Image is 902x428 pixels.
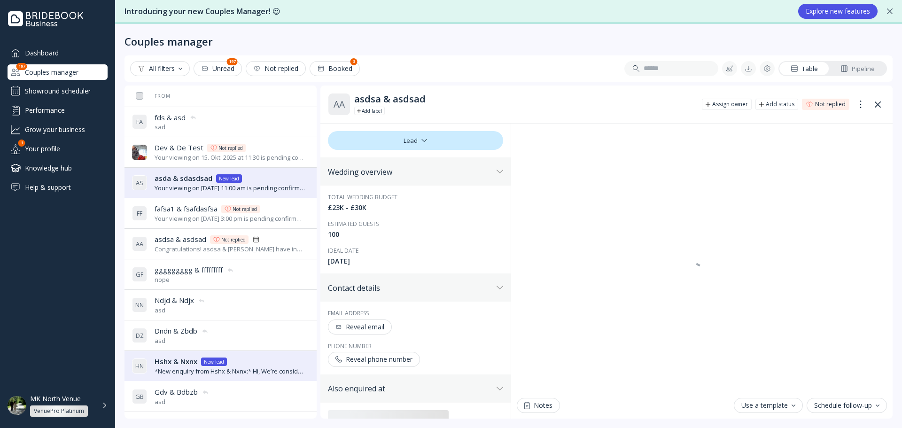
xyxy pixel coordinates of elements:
div: Not replied [253,65,298,72]
div: Ideal date [328,247,503,255]
img: dpr=1,fit=cover,g=face,w=32,h=32 [132,145,147,160]
a: Couples manager197 [8,64,108,80]
div: sad [155,123,197,132]
div: G B [132,389,147,404]
div: £23K - £30K [328,203,503,212]
button: Explore new features [798,4,878,19]
div: Estimated guests [328,220,503,228]
div: Booked [317,65,352,72]
button: Not replied [246,61,306,76]
div: Your viewing on 15. Okt. 2025 at 11:30 is pending confirmation. The venue will approve or decline... [155,153,305,162]
div: All filters [138,65,182,72]
div: Not replied [815,101,846,108]
div: G F [132,267,147,282]
div: Introducing your new Couples Manager! 😍 [124,6,789,17]
div: From [132,93,171,99]
div: Your profile [8,141,108,156]
button: Reveal email [328,319,392,335]
div: Explore new features [806,8,870,15]
img: dpr=1,fit=cover,g=face,w=48,h=48 [8,396,26,415]
div: Not replied [221,236,246,243]
div: MK North Venue [30,395,81,403]
div: asd [155,306,205,315]
span: Dev & De Test [155,143,203,153]
div: F F [132,206,147,221]
a: Your profile1 [8,141,108,156]
div: Table [791,64,818,73]
div: VenuePro Platinum [34,407,84,415]
button: Schedule follow-up [807,398,887,413]
span: Hgvy & Jbi [155,418,188,428]
span: Hshx & Nxnx [155,357,197,366]
button: Unread [194,61,242,76]
div: Not replied [233,205,257,213]
div: New lead [204,358,224,366]
div: Your viewing on [DATE] 3:00 pm is pending confirmation. The venue will approve or decline shortly... [155,214,305,223]
a: Performance [8,102,108,118]
button: Booked [310,61,360,76]
div: 3 [350,58,358,65]
div: [DATE] [328,257,503,266]
div: A S [132,175,147,190]
div: Use a template [741,402,795,409]
span: fds & asd [155,113,186,123]
a: Help & support [8,179,108,195]
span: Gdv & Bdbzb [155,387,198,397]
div: Pipeline [840,64,875,73]
div: Reveal email [335,323,384,331]
button: All filters [130,61,190,76]
div: A A [328,93,350,116]
span: asda & sdasdsad [155,173,212,183]
div: Lead [328,131,503,150]
span: Dndn & Zbdb [155,326,197,336]
div: Also enquired at [328,384,493,393]
div: 197 [227,58,238,65]
div: 1 [18,140,25,147]
div: H N [132,358,147,374]
button: Reveal phone number [328,352,420,367]
div: Reveal phone number [335,356,412,363]
div: A A [132,236,147,251]
div: 100 [328,230,503,239]
div: Unread [201,65,234,72]
div: Notes [524,402,552,409]
div: Add label [362,107,382,115]
div: Congratulations! asdsa & [PERSON_NAME] have indicated that they have chosen you for their wedding... [155,245,305,254]
div: *New enquiry from Hshx & Nxnx:* Hi, We’re considering your venue for our wedding and would love t... [155,367,305,376]
a: Knowledge hub [8,160,108,176]
div: Schedule follow-up [814,402,879,409]
span: asdsa & asdsad [155,234,206,244]
div: asd [155,336,209,345]
a: Showround scheduler [8,84,108,99]
div: asdsa & asdsad [354,93,694,105]
div: Not replied [218,144,243,152]
button: Notes [517,398,560,413]
div: Couples manager [124,35,213,48]
div: N N [132,297,147,312]
div: Add status [766,101,794,108]
a: Dashboard [8,45,108,61]
div: D Z [132,328,147,343]
span: fafsa1 & fsafdasfsa [155,204,218,214]
div: Phone number [328,342,503,350]
a: Grow your business [8,122,108,137]
div: asd [155,397,209,406]
div: F A [132,114,147,129]
div: New lead [219,175,239,182]
div: Your viewing on [DATE] 11:00 am is pending confirmation. The venue will approve or decline shortl... [155,184,305,193]
div: 197 [16,63,27,70]
div: Total wedding budget [328,193,503,201]
span: Ndjd & Ndjx [155,296,194,305]
div: nope [155,275,234,284]
span: ggggggggg & fffffffff [155,265,223,275]
div: Couples manager [8,64,108,80]
div: Contact details [328,283,493,293]
button: Use a template [734,398,803,413]
div: Assign owner [712,101,748,108]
